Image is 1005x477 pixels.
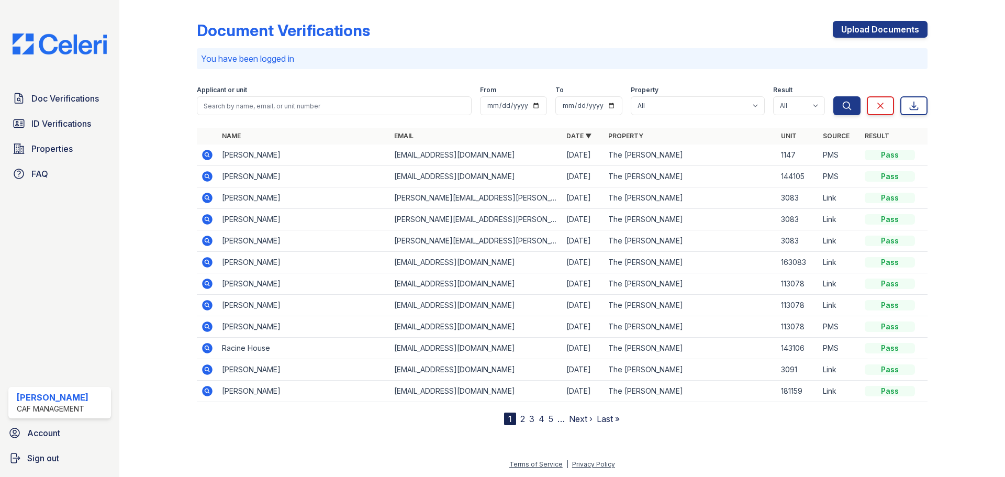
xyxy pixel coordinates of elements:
[777,338,819,359] td: 143106
[31,92,99,105] span: Doc Verifications
[604,316,776,338] td: The [PERSON_NAME]
[218,187,390,209] td: [PERSON_NAME]
[604,381,776,402] td: The [PERSON_NAME]
[819,252,861,273] td: Link
[562,381,604,402] td: [DATE]
[557,413,565,425] span: …
[865,364,915,375] div: Pass
[390,230,562,252] td: [PERSON_NAME][EMAIL_ADDRESS][PERSON_NAME][DOMAIN_NAME]
[31,168,48,180] span: FAQ
[562,359,604,381] td: [DATE]
[549,414,553,424] a: 5
[390,166,562,187] td: [EMAIL_ADDRESS][DOMAIN_NAME]
[819,230,861,252] td: Link
[865,257,915,268] div: Pass
[823,132,850,140] a: Source
[777,252,819,273] td: 163083
[539,414,544,424] a: 4
[17,391,88,404] div: [PERSON_NAME]
[777,316,819,338] td: 113078
[218,381,390,402] td: [PERSON_NAME]
[390,359,562,381] td: [EMAIL_ADDRESS][DOMAIN_NAME]
[777,295,819,316] td: 113078
[562,187,604,209] td: [DATE]
[218,166,390,187] td: [PERSON_NAME]
[865,321,915,332] div: Pass
[197,21,370,40] div: Document Verifications
[781,132,797,140] a: Unit
[777,145,819,166] td: 1147
[218,252,390,273] td: [PERSON_NAME]
[562,316,604,338] td: [DATE]
[819,316,861,338] td: PMS
[631,86,658,94] label: Property
[8,88,111,109] a: Doc Verifications
[31,142,73,155] span: Properties
[390,316,562,338] td: [EMAIL_ADDRESS][DOMAIN_NAME]
[480,86,496,94] label: From
[17,404,88,414] div: CAF Management
[773,86,792,94] label: Result
[390,338,562,359] td: [EMAIL_ADDRESS][DOMAIN_NAME]
[562,338,604,359] td: [DATE]
[865,236,915,246] div: Pass
[390,252,562,273] td: [EMAIL_ADDRESS][DOMAIN_NAME]
[529,414,534,424] a: 3
[390,187,562,209] td: [PERSON_NAME][EMAIL_ADDRESS][PERSON_NAME][DOMAIN_NAME]
[819,381,861,402] td: Link
[604,359,776,381] td: The [PERSON_NAME]
[218,273,390,295] td: [PERSON_NAME]
[197,96,472,115] input: Search by name, email, or unit number
[4,448,115,469] a: Sign out
[218,295,390,316] td: [PERSON_NAME]
[8,138,111,159] a: Properties
[572,460,615,468] a: Privacy Policy
[833,21,928,38] a: Upload Documents
[394,132,414,140] a: Email
[865,386,915,396] div: Pass
[604,209,776,230] td: The [PERSON_NAME]
[865,193,915,203] div: Pass
[218,230,390,252] td: [PERSON_NAME]
[865,171,915,182] div: Pass
[819,166,861,187] td: PMS
[597,414,620,424] a: Last »
[819,273,861,295] td: Link
[608,132,643,140] a: Property
[390,273,562,295] td: [EMAIL_ADDRESS][DOMAIN_NAME]
[197,86,247,94] label: Applicant or unit
[604,252,776,273] td: The [PERSON_NAME]
[218,145,390,166] td: [PERSON_NAME]
[777,230,819,252] td: 3083
[566,460,568,468] div: |
[562,145,604,166] td: [DATE]
[819,338,861,359] td: PMS
[4,34,115,54] img: CE_Logo_Blue-a8612792a0a2168367f1c8372b55b34899dd931a85d93a1a3d3e32e68fde9ad4.png
[218,338,390,359] td: Racine House
[604,187,776,209] td: The [PERSON_NAME]
[218,209,390,230] td: [PERSON_NAME]
[569,414,593,424] a: Next ›
[27,427,60,439] span: Account
[865,279,915,289] div: Pass
[509,460,563,468] a: Terms of Service
[604,145,776,166] td: The [PERSON_NAME]
[819,209,861,230] td: Link
[777,209,819,230] td: 3083
[777,359,819,381] td: 3091
[777,381,819,402] td: 181159
[566,132,591,140] a: Date ▼
[777,273,819,295] td: 113078
[865,300,915,310] div: Pass
[390,145,562,166] td: [EMAIL_ADDRESS][DOMAIN_NAME]
[390,381,562,402] td: [EMAIL_ADDRESS][DOMAIN_NAME]
[218,316,390,338] td: [PERSON_NAME]
[555,86,564,94] label: To
[562,166,604,187] td: [DATE]
[777,166,819,187] td: 144105
[562,230,604,252] td: [DATE]
[865,214,915,225] div: Pass
[777,187,819,209] td: 3083
[390,209,562,230] td: [PERSON_NAME][EMAIL_ADDRESS][PERSON_NAME][DOMAIN_NAME]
